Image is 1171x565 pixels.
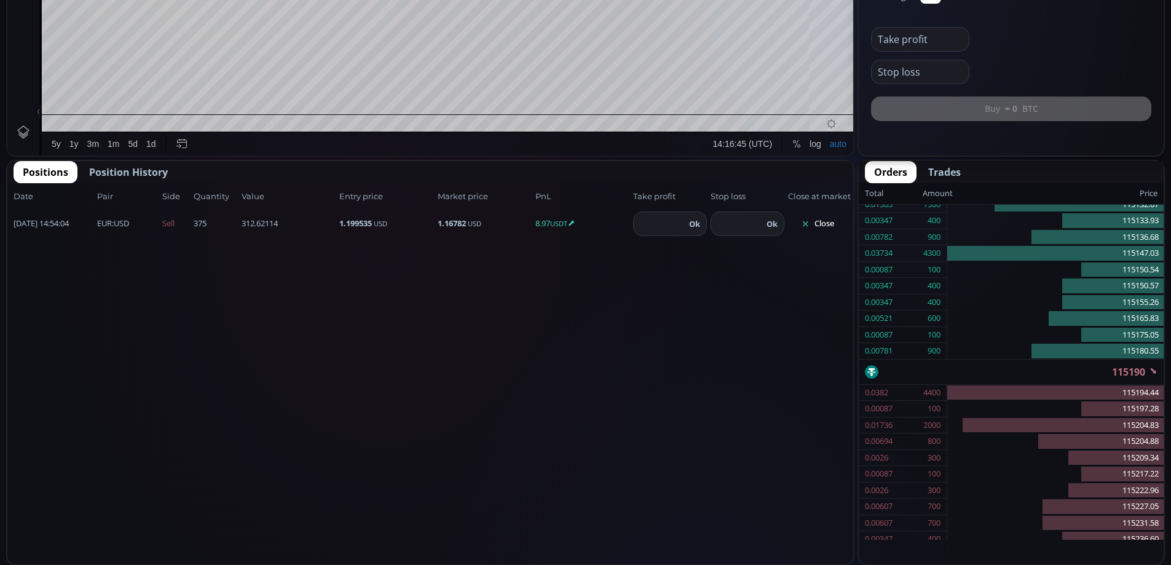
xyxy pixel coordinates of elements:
div: 115231.58 [947,515,1164,532]
div: 0.00347 [865,294,893,310]
div: 400 [928,531,940,547]
div: log [802,494,814,504]
div: 115194.44 [947,385,1164,401]
div: 0.03734 [865,245,893,261]
div: 115165.83 [947,310,1164,327]
div: 0.00782 [865,229,893,245]
div: 100 [928,327,940,343]
div: 115222.96 [947,483,1164,499]
div: 115217.22 [947,466,1164,483]
div: 0.0026 [865,450,888,466]
div: Toggle Auto Scale [818,488,843,511]
div: 0.00087 [865,262,893,278]
div: 115209.34 [947,450,1164,467]
button: Ok [763,217,781,231]
div: 700 [928,515,940,531]
div: Market open [125,28,136,39]
div: BTC [40,28,60,39]
span: Orders [874,165,907,180]
div: 0.01736 [865,417,893,433]
div: 5d [121,494,131,504]
div: 0.00781 [865,343,893,359]
span: Date [14,191,93,203]
div: 900 [928,229,940,245]
span: Entry price [339,191,433,203]
div: 300 [928,450,940,466]
div: Volume [40,44,66,53]
div: O [146,30,153,39]
div: 0.00607 [865,515,893,531]
button: Close [788,214,847,234]
div: 115190 [859,360,1164,384]
span: Side [162,191,190,203]
button: Trades [919,161,970,183]
div: 100 [928,401,940,417]
div: C [290,30,296,39]
div: Indicators [229,7,267,17]
div: 115155.26 [947,294,1164,311]
span: Sell [162,218,190,230]
div: 2000 [923,417,940,433]
div: 400 [928,294,940,310]
div: 300 [928,483,940,499]
div: D [104,7,111,17]
div: 0.00347 [865,531,893,547]
div: 115136.68 [947,229,1164,246]
div: 115197.28 [947,401,1164,417]
div: 400 [928,213,940,229]
div: 115133.93 [947,213,1164,229]
b: EUR [97,218,112,229]
div: 114640.14 [248,30,285,39]
div: 115147.03 [947,245,1164,262]
div: 115175.05 [947,327,1164,344]
span: 375 [194,218,238,230]
div: Go to [165,488,184,511]
span: Market price [438,191,532,203]
div: 1D [60,28,79,39]
div: L [243,30,248,39]
div: 1m [100,494,112,504]
span: PnL [535,191,629,203]
div: Bitcoin [79,28,116,39]
div: Compare [165,7,201,17]
div: 0.00521 [865,310,893,326]
div: 4300 [923,245,940,261]
div: 0.00694 [865,433,893,449]
span: 14:16:45 (UTC) [706,494,765,504]
div: 0.00347 [865,278,893,294]
div: Toggle Log Scale [798,488,818,511]
div: 115132.67 [947,197,1164,213]
div: 1y [62,494,71,504]
div: 115150.57 [947,278,1164,294]
div:  [11,164,21,176]
button: Position History [80,161,177,183]
div: Hide Drawings Toolbar [28,459,34,475]
div: 115180.55 [947,343,1164,359]
div: 115190.00 [296,30,333,39]
div: 700 [928,499,940,515]
span: Trades [928,165,961,180]
div: 115204.88 [947,433,1164,450]
div: Price [953,186,1157,202]
div: 117405.01 [154,30,191,39]
div: 0.00087 [865,466,893,482]
div: Toggle Percentage [781,488,798,511]
span: Value [242,191,336,203]
div: 1d [139,494,149,504]
button: 14:16:45 (UTC) [701,488,769,511]
div: 115150.54 [947,262,1164,279]
span: Take profit [633,191,707,203]
div: 0.00087 [865,401,893,417]
div: 0.0026 [865,483,888,499]
div: 115227.05 [947,499,1164,515]
div: −2215.01 (−1.89%) [337,30,405,39]
small: USDT [550,219,567,228]
div: auto [822,494,839,504]
button: Positions [14,161,77,183]
small: USD [468,219,481,228]
div: 0.00607 [865,499,893,515]
div: 115236.60 [947,531,1164,548]
span: Pair [97,191,159,203]
span: 8.97 [535,218,629,230]
div: 100 [928,466,940,482]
